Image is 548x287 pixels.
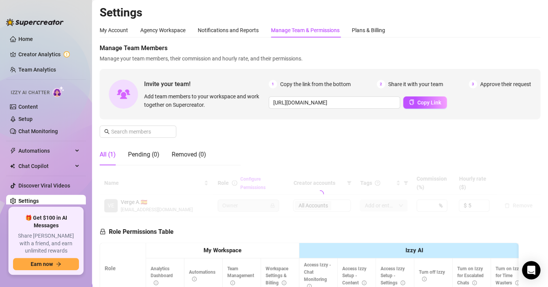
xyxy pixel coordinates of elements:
[472,280,477,285] span: info-circle
[522,261,540,279] div: Open Intercom Messenger
[419,269,445,282] span: Turn off Izzy
[409,99,414,105] span: copy
[469,80,477,88] span: 3
[6,18,64,26] img: logo-BBDzfeDw.svg
[100,150,116,159] div: All (1)
[403,96,447,109] button: Copy Link
[280,80,351,88] span: Copy the link from the bottom
[198,26,259,34] div: Notifications and Reports
[352,26,385,34] div: Plans & Billing
[189,269,215,282] span: Automations
[495,266,521,286] span: Turn on Izzy for Time Wasters
[271,26,340,34] div: Manage Team & Permissions
[100,5,540,20] h2: Settings
[144,79,269,89] span: Invite your team!
[417,99,441,106] span: Copy Link
[111,127,166,136] input: Search members
[377,80,385,88] span: 2
[18,48,80,60] a: Creator Analytics exclamation-circle
[269,80,277,88] span: 1
[100,227,174,236] h5: Role Permissions Table
[230,280,235,285] span: info-circle
[192,277,197,281] span: info-circle
[13,258,79,270] button: Earn nowarrow-right
[405,247,423,254] strong: Izzy AI
[56,261,61,267] span: arrow-right
[100,228,106,235] span: lock
[18,67,56,73] a: Team Analytics
[18,160,73,172] span: Chat Copilot
[342,266,366,286] span: Access Izzy Setup - Content
[151,266,173,286] span: Analytics Dashboard
[104,129,110,134] span: search
[457,266,484,286] span: Turn on Izzy for Escalated Chats
[388,80,443,88] span: Share it with your team
[31,261,53,267] span: Earn now
[282,280,286,285] span: info-circle
[10,148,16,154] span: thunderbolt
[128,150,159,159] div: Pending (0)
[362,280,366,285] span: info-circle
[11,89,49,96] span: Izzy AI Chatter
[13,214,79,229] span: 🎁 Get $100 in AI Messages
[422,277,427,281] span: info-circle
[18,104,38,110] a: Content
[18,145,73,157] span: Automations
[53,86,64,97] img: AI Chatter
[100,26,128,34] div: My Account
[140,26,185,34] div: Agency Workspace
[400,280,405,285] span: info-circle
[18,36,33,42] a: Home
[18,116,33,122] a: Setup
[316,190,324,198] span: loading
[100,54,540,63] span: Manage your team members, their commission and hourly rate, and their permissions.
[227,266,254,286] span: Team Management
[10,163,15,169] img: Chat Copilot
[144,92,266,109] span: Add team members to your workspace and work together on Supercreator.
[18,198,39,204] a: Settings
[515,280,520,285] span: info-circle
[203,247,241,254] strong: My Workspace
[480,80,531,88] span: Approve their request
[18,128,58,134] a: Chat Monitoring
[100,44,540,53] span: Manage Team Members
[18,183,70,189] a: Discover Viral Videos
[154,280,158,285] span: info-circle
[172,150,206,159] div: Removed (0)
[13,232,79,255] span: Share [PERSON_NAME] with a friend, and earn unlimited rewards
[381,266,405,286] span: Access Izzy Setup - Settings
[266,266,288,286] span: Workspace Settings & Billing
